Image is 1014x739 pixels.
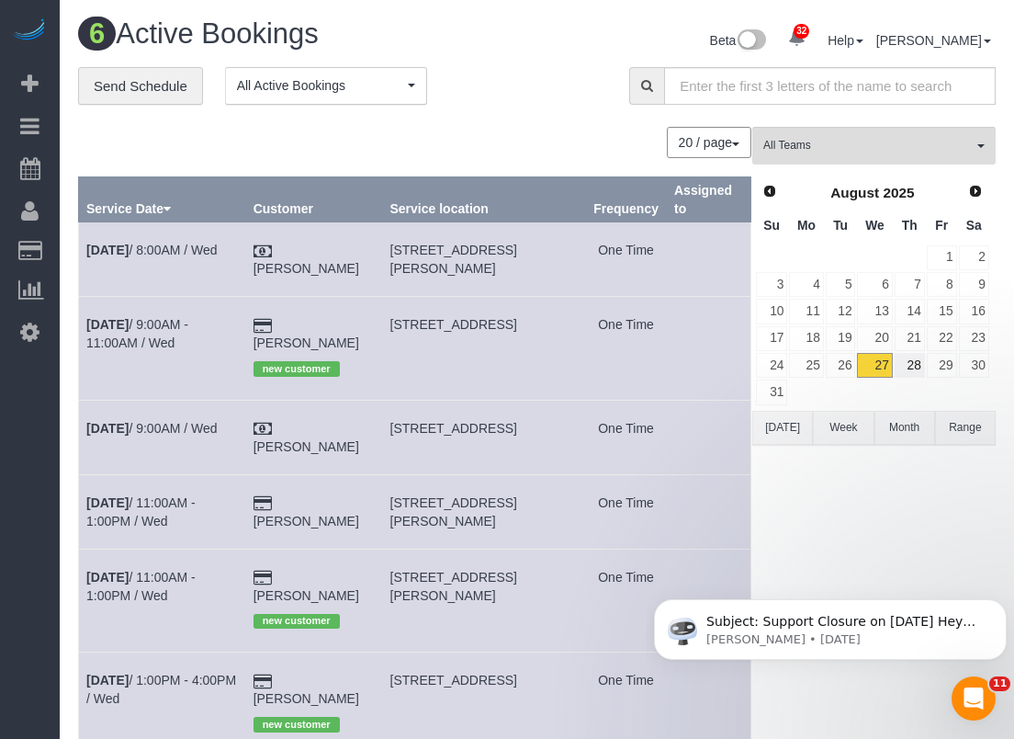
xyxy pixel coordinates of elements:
a: [PERSON_NAME] [253,439,359,454]
td: Frequency [586,222,667,297]
a: 9 [959,272,989,297]
i: Check Payment [253,423,272,436]
td: Frequency [586,400,667,474]
a: [DATE]/ 9:00AM / Wed [86,421,218,436]
span: new customer [253,717,340,732]
span: Wednesday [865,218,884,233]
i: Check Payment [253,245,272,258]
span: [STREET_ADDRESS] [390,421,517,436]
a: 25 [789,353,823,378]
a: Prev [757,179,783,205]
a: [DATE]/ 8:00AM / Wed [86,243,218,257]
a: 30 [959,353,989,378]
span: Prev [762,184,777,199]
a: Beta [710,33,767,48]
td: Service location [382,222,586,297]
i: Credit Card Payment [253,497,272,510]
td: Customer [245,474,382,549]
b: [DATE] [86,673,129,688]
a: [PERSON_NAME] [876,33,991,48]
b: [DATE] [86,243,129,257]
span: Sunday [763,218,780,233]
b: [DATE] [86,317,129,332]
a: Help [828,33,863,48]
a: [DATE]/ 1:00PM - 4:00PM / Wed [86,673,236,706]
a: 28 [895,353,925,378]
a: 5 [826,272,856,297]
a: 2 [959,245,989,270]
a: 17 [756,326,787,351]
span: [STREET_ADDRESS][PERSON_NAME] [390,243,517,276]
iframe: Intercom notifications message [647,561,1014,689]
td: Service location [382,400,586,474]
td: Assigned to [666,474,750,549]
a: 12 [826,299,856,324]
a: 7 [895,272,925,297]
td: Service location [382,549,586,652]
b: [DATE] [86,570,129,585]
a: 1 [927,245,957,270]
span: [STREET_ADDRESS] [390,317,517,332]
td: Schedule date [79,222,246,297]
i: Credit Card Payment [253,676,272,688]
a: 13 [857,299,892,324]
span: Next [968,184,983,199]
a: 6 [857,272,892,297]
a: 10 [756,299,787,324]
button: All Teams [752,127,996,165]
a: 14 [895,299,925,324]
a: 19 [826,326,856,351]
button: Month [874,411,935,445]
span: August [830,185,879,200]
span: All Active Bookings [237,76,403,95]
a: 24 [756,353,787,378]
button: All Active Bookings [225,67,427,105]
a: 3 [756,272,787,297]
a: 31 [756,380,787,404]
a: [DATE]/ 11:00AM - 1:00PM / Wed [86,495,196,529]
h1: Active Bookings [78,18,524,50]
a: 23 [959,326,989,351]
th: Assigned to [666,177,750,222]
span: All Teams [763,138,973,153]
span: Tuesday [833,218,848,233]
span: new customer [253,614,340,629]
td: Schedule date [79,400,246,474]
td: Assigned to [666,549,750,652]
a: [DATE]/ 9:00AM - 11:00AM / Wed [86,317,188,350]
button: [DATE] [752,411,813,445]
ol: All Teams [752,127,996,155]
a: 15 [927,299,957,324]
iframe: Intercom live chat [952,676,996,721]
span: Monday [797,218,816,233]
i: Credit Card Payment [253,572,272,585]
button: Week [813,411,873,445]
img: New interface [736,29,766,53]
th: Frequency [586,177,667,222]
td: Customer [245,400,382,474]
span: [STREET_ADDRESS] [390,673,517,688]
td: Schedule date [79,549,246,652]
td: Assigned to [666,297,750,400]
td: Assigned to [666,400,750,474]
td: Service location [382,474,586,549]
td: Customer [245,222,382,297]
td: Frequency [586,474,667,549]
a: [PERSON_NAME] [253,514,359,529]
th: Service Date [79,177,246,222]
input: Enter the first 3 letters of the name to search [664,67,996,105]
a: [PERSON_NAME] [253,261,359,276]
a: 29 [927,353,957,378]
span: new customer [253,361,340,376]
a: 18 [789,326,823,351]
td: Customer [245,297,382,400]
b: [DATE] [86,495,129,510]
th: Customer [245,177,382,222]
a: [DATE]/ 11:00AM - 1:00PM / Wed [86,570,196,603]
a: 26 [826,353,856,378]
a: 20 [857,326,892,351]
td: Customer [245,549,382,652]
a: Automaid Logo [11,18,48,44]
a: 4 [789,272,823,297]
